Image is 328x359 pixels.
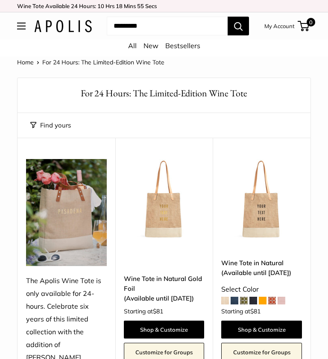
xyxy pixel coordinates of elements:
[17,58,34,66] a: Home
[128,41,137,50] a: All
[124,3,136,9] span: Mins
[124,274,205,304] a: Wine Tote in Natural Gold Foil(Available until [DATE])
[221,159,302,240] a: Wine Tote in NaturalWine Tote in Natural
[143,41,158,50] a: New
[221,283,302,296] div: Select Color
[264,21,295,31] a: My Account
[299,21,309,31] a: 0
[42,58,164,66] span: For 24 Hours: The Limited-Edition Wine Tote
[137,3,144,9] span: 55
[34,20,92,32] img: Apolis
[250,307,261,315] span: $81
[17,57,164,68] nav: Breadcrumb
[228,17,249,35] button: Search
[97,3,104,9] span: 10
[221,308,261,314] span: Starting at
[124,159,205,240] a: Wine Tote in Natural Gold Foildescription_Inner compartments perfect for wine bottles, yoga mats,...
[145,3,157,9] span: Secs
[124,308,163,314] span: Starting at
[221,159,302,240] img: Wine Tote in Natural
[105,3,114,9] span: Hrs
[307,18,315,26] span: 0
[165,41,200,50] a: Bestsellers
[221,321,302,339] a: Shop & Customize
[124,159,205,240] img: Wine Tote in Natural Gold Foil
[30,119,71,131] button: Filter collection
[17,23,26,29] button: Open menu
[124,321,205,339] a: Shop & Customize
[221,258,302,278] a: Wine Tote in Natural(Available until [DATE])
[30,87,298,100] h1: For 24 Hours: The Limited-Edition Wine Tote
[107,17,228,35] input: Search...
[116,3,123,9] span: 18
[26,159,107,266] img: The Apolis Wine Tote is only available for 24-hours. Celebrate six years of this limited collecti...
[153,307,163,315] span: $81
